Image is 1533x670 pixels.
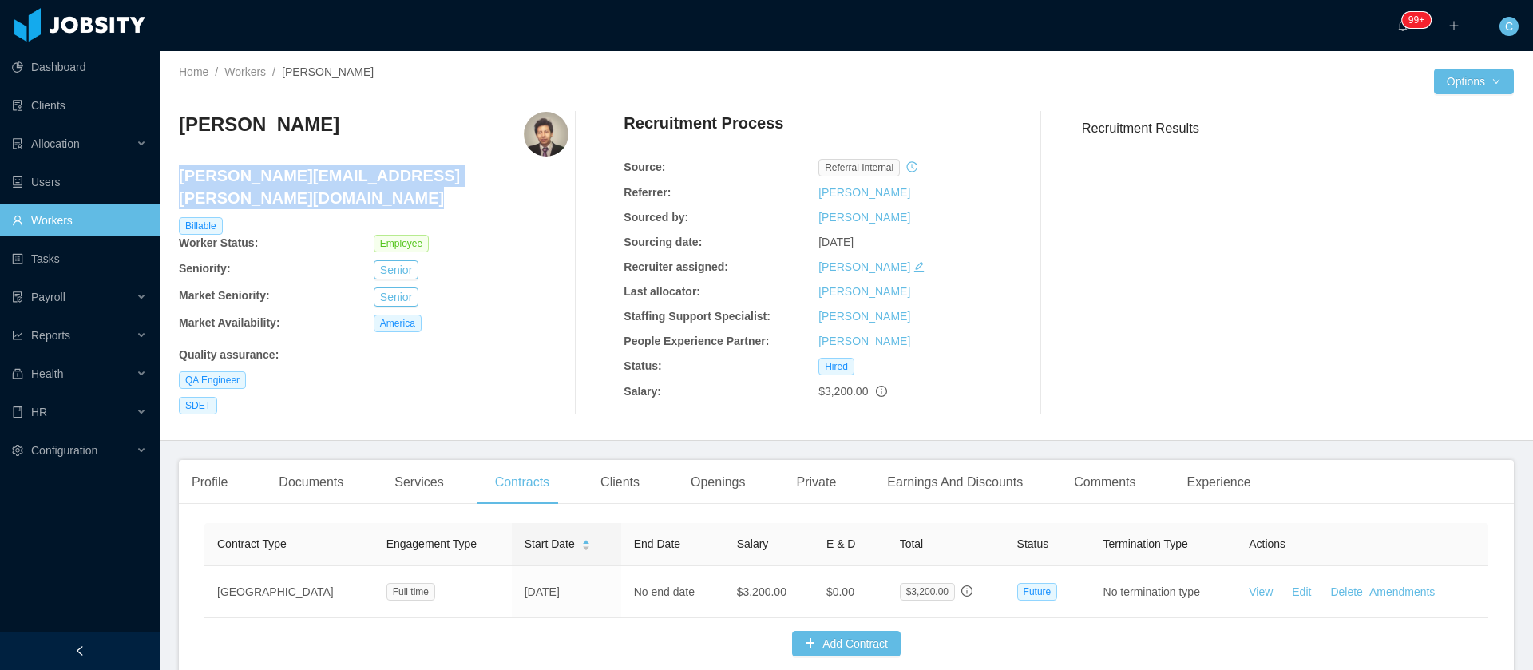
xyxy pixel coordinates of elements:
div: Sort [581,537,591,549]
a: View [1249,585,1273,598]
a: [PERSON_NAME] [818,260,910,273]
span: / [215,65,218,78]
div: Services [382,460,456,505]
span: QA Engineer [179,371,246,389]
b: Referrer: [624,186,671,199]
a: [PERSON_NAME] [818,285,910,298]
div: Documents [266,460,356,505]
a: [PERSON_NAME] [818,335,910,347]
i: icon: caret-up [581,538,590,543]
b: Quality assurance : [179,348,279,361]
h4: Recruitment Process [624,112,783,134]
i: icon: setting [12,445,23,456]
a: Delete [1330,585,1362,598]
span: E & D [826,537,856,550]
span: Hired [818,358,854,375]
span: Payroll [31,291,65,303]
button: Optionsicon: down [1434,69,1514,94]
a: icon: robotUsers [12,166,147,198]
span: Termination Type [1103,537,1188,550]
span: HR [31,406,47,418]
b: Sourced by: [624,211,688,224]
span: $3,200.00 [818,385,868,398]
a: Edit [1292,585,1311,598]
i: icon: bell [1397,20,1408,31]
span: Referral internal [818,159,900,176]
span: Configuration [31,444,97,457]
span: C [1505,17,1513,36]
i: icon: caret-down [581,544,590,549]
span: Allocation [31,137,80,150]
span: Total [900,537,924,550]
span: $3,200.00 [737,585,786,598]
td: No end date [621,566,724,618]
i: icon: solution [12,138,23,149]
span: Health [31,367,63,380]
a: Workers [224,65,266,78]
span: / [272,65,275,78]
div: Earnings And Discounts [874,460,1036,505]
span: End Date [634,537,680,550]
span: info-circle [961,585,972,597]
button: icon: plusAdd Contract [792,631,901,656]
span: $0.00 [826,585,854,598]
div: Openings [678,460,759,505]
a: Home [179,65,208,78]
span: Reports [31,329,70,342]
span: Start Date [525,536,575,553]
b: Market Availability: [179,316,280,329]
span: America [374,315,422,332]
button: Edit [1273,579,1324,605]
div: Private [784,460,850,505]
b: Seniority: [179,262,231,275]
span: $3,200.00 [900,583,955,601]
h3: Recruitment Results [1082,118,1514,138]
h3: [PERSON_NAME] [179,112,339,137]
span: Full time [386,583,435,601]
span: [DATE] [818,236,854,248]
span: Status [1017,537,1049,550]
a: icon: profileTasks [12,243,147,275]
a: icon: userWorkers [12,204,147,236]
td: No termination type [1091,566,1237,618]
b: Sourcing date: [624,236,702,248]
button: Senior [374,260,418,279]
b: Last allocator: [624,285,700,298]
div: Profile [179,460,240,505]
div: Comments [1061,460,1148,505]
i: icon: file-protect [12,291,23,303]
span: Billable [179,217,223,235]
b: Recruiter assigned: [624,260,728,273]
a: [PERSON_NAME] [818,211,910,224]
span: Contract Type [217,537,287,550]
a: icon: auditClients [12,89,147,121]
span: Actions [1249,537,1285,550]
span: Employee [374,235,429,252]
span: SDET [179,397,217,414]
b: People Experience Partner: [624,335,769,347]
i: icon: book [12,406,23,418]
span: Salary [737,537,769,550]
b: Source: [624,161,665,173]
span: [PERSON_NAME] [282,65,374,78]
i: icon: plus [1448,20,1460,31]
b: Worker Status: [179,236,258,249]
h4: [PERSON_NAME][EMAIL_ADDRESS][PERSON_NAME][DOMAIN_NAME] [179,165,568,209]
button: Senior [374,287,418,307]
b: Staffing Support Specialist: [624,310,770,323]
sup: 211 [1402,12,1431,28]
span: Future [1017,583,1058,601]
div: Experience [1175,460,1264,505]
a: icon: pie-chartDashboard [12,51,147,83]
td: [GEOGRAPHIC_DATA] [204,566,374,618]
td: [DATE] [512,566,621,618]
a: Amendments [1369,585,1435,598]
i: icon: line-chart [12,330,23,341]
i: icon: medicine-box [12,368,23,379]
div: Contracts [482,460,562,505]
div: Clients [588,460,652,505]
b: Status: [624,359,661,372]
a: [PERSON_NAME] [818,310,910,323]
b: Market Seniority: [179,289,270,302]
span: info-circle [876,386,887,397]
